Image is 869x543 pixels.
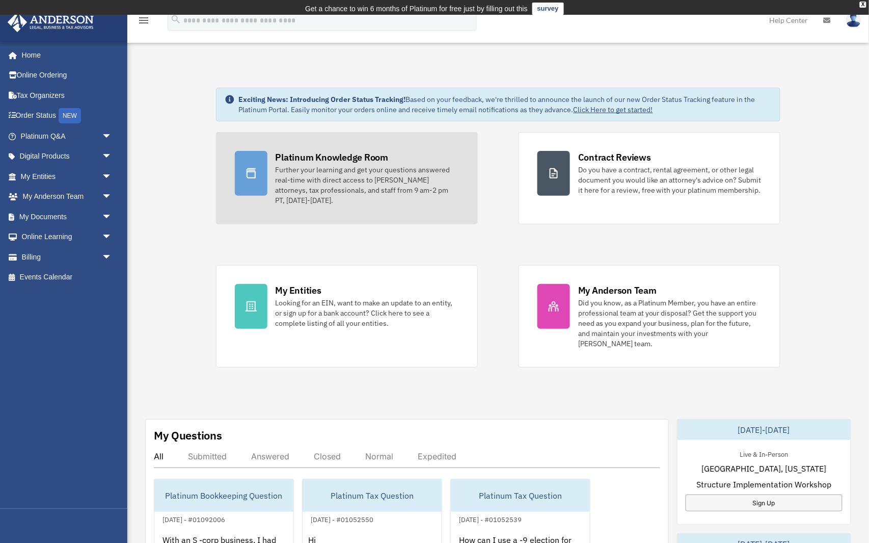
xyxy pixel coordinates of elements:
div: Submitted [188,451,227,461]
div: Closed [314,451,341,461]
div: Further your learning and get your questions answered real-time with direct access to [PERSON_NAM... [276,165,459,205]
div: Normal [365,451,393,461]
a: Contract Reviews Do you have a contract, rental agreement, or other legal document you would like... [519,132,780,224]
div: Platinum Bookkeeping Question [154,479,293,512]
a: Online Learningarrow_drop_down [7,227,127,247]
div: All [154,451,164,461]
div: Live & In-Person [731,448,796,459]
a: menu [138,18,150,27]
div: Answered [251,451,289,461]
div: [DATE] - #01052550 [303,513,382,524]
img: User Pic [846,13,861,28]
a: My Entities Looking for an EIN, want to make an update to an entity, or sign up for a bank accoun... [216,265,478,368]
a: My Documentsarrow_drop_down [7,206,127,227]
div: Contract Reviews [578,151,651,164]
a: Billingarrow_drop_down [7,247,127,267]
div: Get a chance to win 6 months of Platinum for free just by filling out this [305,3,528,15]
i: menu [138,14,150,27]
a: My Anderson Teamarrow_drop_down [7,187,127,207]
strong: Exciting News: Introducing Order Status Tracking! [239,95,406,104]
span: arrow_drop_down [102,227,122,248]
a: Order StatusNEW [7,106,127,126]
a: Tax Organizers [7,85,127,106]
a: Digital Productsarrow_drop_down [7,146,127,167]
span: arrow_drop_down [102,247,122,268]
div: Expedited [418,451,456,461]
div: Based on your feedback, we're thrilled to announce the launch of our new Order Status Tracking fe... [239,94,772,115]
span: arrow_drop_down [102,206,122,227]
a: Sign Up [686,495,843,511]
span: arrow_drop_down [102,166,122,187]
div: [DATE] - #01052539 [451,513,530,524]
a: survey [532,3,564,15]
div: Platinum Tax Question [303,479,442,512]
div: NEW [59,108,81,123]
div: [DATE] - #01092006 [154,513,233,524]
span: [GEOGRAPHIC_DATA], [US_STATE] [701,462,826,475]
a: Platinum Knowledge Room Further your learning and get your questions answered real-time with dire... [216,132,478,224]
span: arrow_drop_down [102,146,122,167]
a: Home [7,45,122,65]
div: Did you know, as a Platinum Member, you have an entire professional team at your disposal? Get th... [578,298,762,349]
img: Anderson Advisors Platinum Portal [5,12,97,32]
div: My Anderson Team [578,284,657,297]
div: Platinum Tax Question [451,479,590,512]
a: My Entitiesarrow_drop_down [7,166,127,187]
span: arrow_drop_down [102,187,122,208]
span: Structure Implementation Workshop [696,478,831,490]
div: My Questions [154,428,222,443]
a: My Anderson Team Did you know, as a Platinum Member, you have an entire professional team at your... [519,265,780,368]
i: search [170,14,181,25]
a: Click Here to get started! [574,105,653,114]
div: Looking for an EIN, want to make an update to an entity, or sign up for a bank account? Click her... [276,298,459,328]
div: [DATE]-[DATE] [677,420,851,440]
div: Do you have a contract, rental agreement, or other legal document you would like an attorney's ad... [578,165,762,195]
a: Events Calendar [7,267,127,288]
div: My Entities [276,284,321,297]
a: Platinum Q&Aarrow_drop_down [7,126,127,146]
div: close [860,2,866,8]
div: Platinum Knowledge Room [276,151,389,164]
a: Online Ordering [7,65,127,86]
span: arrow_drop_down [102,126,122,147]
